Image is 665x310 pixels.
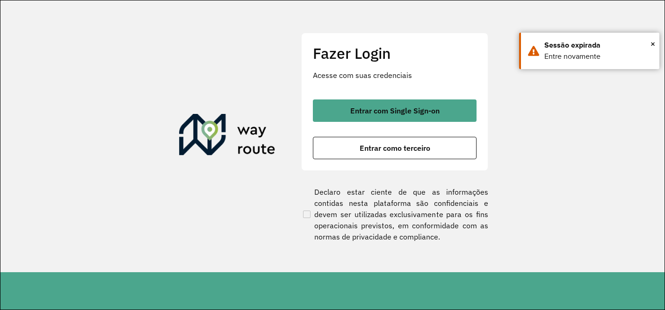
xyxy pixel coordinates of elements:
span: Entrar como terceiro [360,144,430,152]
label: Declaro estar ciente de que as informações contidas nesta plataforma são confidenciais e devem se... [301,186,488,242]
div: Entre novamente [544,51,652,62]
button: button [313,137,477,159]
div: Sessão expirada [544,40,652,51]
img: Roteirizador AmbevTech [179,114,275,159]
h2: Fazer Login [313,44,477,62]
button: Close [651,37,655,51]
p: Acesse com suas credenciais [313,70,477,81]
span: × [651,37,655,51]
button: button [313,99,477,122]
span: Entrar com Single Sign-on [350,107,440,114]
